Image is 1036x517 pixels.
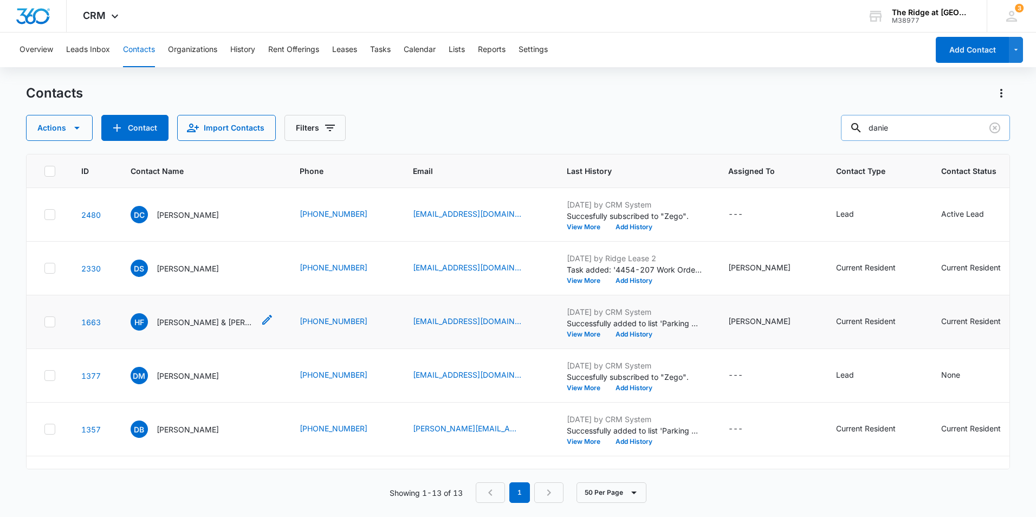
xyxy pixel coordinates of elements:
[300,262,387,275] div: Phone - (440) 381-6161 - Select to Edit Field
[131,206,238,223] div: Contact Name - Danielle Craighead - Select to Edit Field
[567,331,608,338] button: View More
[131,313,274,331] div: Contact Name - Hansel Fernandez Ramirez & Daniela Valles Valdes - Select to Edit Field
[157,424,219,435] p: [PERSON_NAME]
[567,413,702,425] p: [DATE] by CRM System
[131,260,148,277] span: DS
[131,367,238,384] div: Contact Name - Danielle Matra - Select to Edit Field
[728,208,743,221] div: ---
[300,208,367,219] a: [PHONE_NUMBER]
[608,331,660,338] button: Add History
[567,224,608,230] button: View More
[300,315,387,328] div: Phone - (720) 914-5507 - Select to Edit Field
[413,423,541,436] div: Email - blodgett.danielle496@outlook.com - Select to Edit Field
[892,17,971,24] div: account id
[131,421,148,438] span: DB
[836,262,915,275] div: Contact Type - Current Resident - Select to Edit Field
[836,315,915,328] div: Contact Type - Current Resident - Select to Edit Field
[986,119,1003,137] button: Clear
[567,438,608,445] button: View More
[567,360,702,371] p: [DATE] by CRM System
[577,482,646,503] button: 50 Per Page
[404,33,436,67] button: Calendar
[157,263,219,274] p: [PERSON_NAME]
[941,262,1001,273] div: Current Resident
[892,8,971,17] div: account name
[300,423,387,436] div: Phone - (720) 694-9847 - Select to Edit Field
[413,165,525,177] span: Email
[993,85,1010,102] button: Actions
[449,33,465,67] button: Lists
[300,165,371,177] span: Phone
[728,315,810,328] div: Assigned To - Davian Urrutia - Select to Edit Field
[836,423,915,436] div: Contact Type - Current Resident - Select to Edit Field
[608,438,660,445] button: Add History
[941,369,980,382] div: Contact Status - None - Select to Edit Field
[413,315,521,327] a: [EMAIL_ADDRESS][DOMAIN_NAME]
[836,208,873,221] div: Contact Type - Lead - Select to Edit Field
[728,423,762,436] div: Assigned To - - Select to Edit Field
[836,208,854,219] div: Lead
[1015,4,1024,12] div: notifications count
[936,37,1009,63] button: Add Contact
[413,369,541,382] div: Email - Daniellematra@gmail.com - Select to Edit Field
[567,264,702,275] p: Task added: '4454-207 Work Order Range'
[131,313,148,331] span: HF
[81,165,89,177] span: ID
[413,369,521,380] a: [EMAIL_ADDRESS][DOMAIN_NAME]
[836,423,896,434] div: Current Resident
[26,85,83,101] h1: Contacts
[1015,4,1024,12] span: 3
[941,208,984,219] div: Active Lead
[608,385,660,391] button: Add History
[268,33,319,67] button: Rent Offerings
[728,315,791,327] div: [PERSON_NAME]
[413,208,521,219] a: [EMAIL_ADDRESS][DOMAIN_NAME]
[478,33,506,67] button: Reports
[567,165,687,177] span: Last History
[567,371,702,383] p: Succesfully subscribed to "Zego".
[841,115,1010,141] input: Search Contacts
[608,277,660,284] button: Add History
[413,315,541,328] div: Email - hanselfernandezramirez@gmail.com - Select to Edit Field
[413,423,521,434] a: [PERSON_NAME][EMAIL_ADDRESS][DOMAIN_NAME]
[157,370,219,382] p: [PERSON_NAME]
[728,369,762,382] div: Assigned To - - Select to Edit Field
[509,482,530,503] em: 1
[941,208,1003,221] div: Contact Status - Active Lead - Select to Edit Field
[413,208,541,221] div: Email - dncraighead@gmail.com - Select to Edit Field
[941,262,1020,275] div: Contact Status - Current Resident - Select to Edit Field
[728,262,791,273] div: [PERSON_NAME]
[370,33,391,67] button: Tasks
[123,33,155,67] button: Contacts
[728,165,794,177] span: Assigned To
[728,423,743,436] div: ---
[413,262,521,273] a: [EMAIL_ADDRESS][DOMAIN_NAME]
[81,210,101,219] a: Navigate to contact details page for Danielle Craighead
[941,369,960,380] div: None
[836,165,899,177] span: Contact Type
[20,33,53,67] button: Overview
[101,115,169,141] button: Add Contact
[300,315,367,327] a: [PHONE_NUMBER]
[567,210,702,222] p: Succesfully subscribed to "Zego".
[728,262,810,275] div: Assigned To - Davian Urrutia - Select to Edit Field
[168,33,217,67] button: Organizations
[300,369,387,382] div: Phone - (970) 412-8673 - Select to Edit Field
[567,277,608,284] button: View More
[131,165,258,177] span: Contact Name
[81,264,101,273] a: Navigate to contact details page for Daniela Sopka
[836,262,896,273] div: Current Resident
[567,385,608,391] button: View More
[941,423,1020,436] div: Contact Status - Current Resident - Select to Edit Field
[131,206,148,223] span: DC
[131,421,238,438] div: Contact Name - Danielle Blodgett - Select to Edit Field
[519,33,548,67] button: Settings
[836,369,873,382] div: Contact Type - Lead - Select to Edit Field
[284,115,346,141] button: Filters
[81,425,101,434] a: Navigate to contact details page for Danielle Blodgett
[81,318,101,327] a: Navigate to contact details page for Hansel Fernandez Ramirez & Daniela Valles Valdes
[941,315,1020,328] div: Contact Status - Current Resident - Select to Edit Field
[230,33,255,67] button: History
[567,253,702,264] p: [DATE] by Ridge Lease 2
[413,262,541,275] div: Email - danielasopka@gmail.com - Select to Edit Field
